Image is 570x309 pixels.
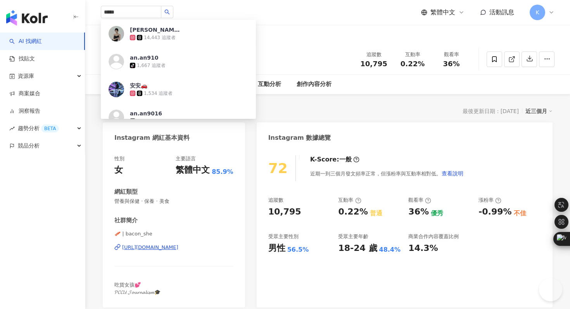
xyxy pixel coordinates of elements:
div: an.an9016 [130,110,162,117]
a: [URL][DOMAIN_NAME] [114,244,233,251]
div: 商業合作內容覆蓋比例 [408,233,459,240]
div: 近三個月 [525,106,553,116]
div: 56.5% [287,245,309,254]
div: 追蹤數 [359,51,389,58]
span: 85.9% [212,168,233,176]
div: 0.22% [338,206,368,218]
div: K-Score : [310,155,359,164]
span: 趨勢分析 [18,120,59,137]
span: 繁體中文 [430,8,455,17]
img: KOL Avatar [109,26,124,41]
img: KOL Avatar [109,110,124,125]
div: -0.99% [478,206,511,218]
div: 安安🚗 [130,82,147,89]
div: 互動率 [398,51,427,58]
div: 繁體中文 [176,164,210,176]
span: rise [9,126,15,131]
div: 10,795 [268,206,301,218]
span: 36% [443,60,459,68]
div: 18-24 歲 [338,242,377,254]
div: Instagram 網紅基本資料 [114,134,190,142]
div: 優秀 [431,209,443,218]
span: 🥓 | bacon_she [114,230,233,237]
div: 14,443 追蹤者 [144,34,176,41]
div: 普通 [370,209,382,218]
div: 女 [114,164,123,176]
span: 吃貨女孩💕 𝓟𝓒𝓒𝓤 𝓙𝓸𝓾𝓻𝓷𝓪𝓵𝓲𝓼𝓶🎓 [114,282,161,295]
div: 網紅類型 [114,188,138,196]
div: 互動率 [338,197,361,204]
img: logo [6,10,48,26]
div: 互動分析 [258,80,281,89]
div: an.an910 [130,54,158,62]
div: 最後更新日期：[DATE] [463,108,519,114]
span: 營養與保健 · 保養 · 美食 [114,198,233,205]
div: 男性 [268,242,285,254]
div: 受眾主要年齡 [338,233,368,240]
div: 36% [408,206,429,218]
span: 活動訊息 [489,9,514,16]
div: 14.3% [408,242,438,254]
div: 漲粉率 [478,197,501,204]
span: 0.22% [401,60,425,68]
img: KOL Avatar [109,82,124,97]
div: 社群簡介 [114,216,138,225]
div: 創作內容分析 [297,80,332,89]
iframe: Help Scout Beacon - Open [539,278,562,301]
span: K [535,8,539,17]
span: 10,795 [360,60,387,68]
div: 性別 [114,155,124,162]
div: 48.4% [379,245,401,254]
div: 72 [268,160,288,176]
div: 近期一到三個月發文頻率正常，但漲粉率與互動率相對低。 [310,166,464,181]
div: BETA [41,125,59,132]
div: 觀看率 [408,197,431,204]
div: 觀看率 [437,51,466,58]
span: 競品分析 [18,137,40,154]
div: 追蹤數 [268,197,283,204]
div: 受眾主要性別 [268,233,299,240]
button: 查看說明 [441,166,464,181]
span: 資源庫 [18,67,34,85]
div: 1,667 追蹤者 [137,62,166,69]
div: 1,003 追蹤者 [137,118,166,125]
a: 洞察報告 [9,107,40,115]
div: [PERSON_NAME] [130,26,180,34]
div: 主要語言 [176,155,196,162]
a: 找貼文 [9,55,35,63]
div: 1,534 追蹤者 [144,90,173,97]
div: [URL][DOMAIN_NAME] [122,244,178,251]
img: KOL Avatar [109,54,124,69]
span: 查看說明 [442,170,463,177]
div: Instagram 數據總覽 [268,134,331,142]
span: search [164,9,170,15]
div: 不佳 [514,209,526,218]
a: 商案媒合 [9,90,40,98]
div: 一般 [339,155,352,164]
a: searchAI 找網紅 [9,38,42,45]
